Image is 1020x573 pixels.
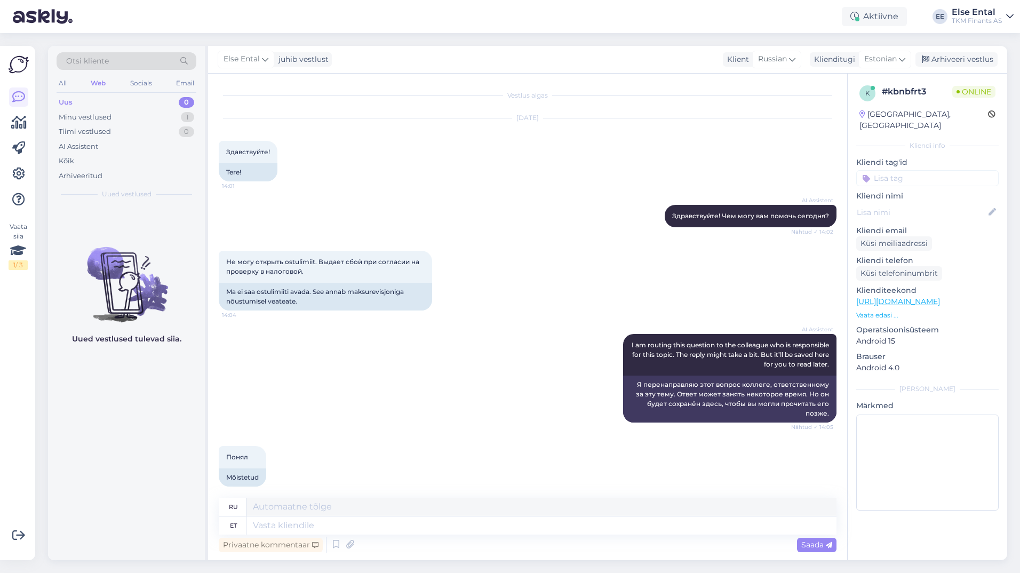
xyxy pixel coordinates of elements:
div: Tiimi vestlused [59,126,111,137]
div: [PERSON_NAME] [856,384,999,394]
span: Estonian [864,53,897,65]
img: Askly Logo [9,54,29,75]
div: Aktiivne [842,7,907,26]
input: Lisa nimi [857,206,986,218]
div: Privaatne kommentaar [219,538,323,552]
div: Küsi telefoninumbrit [856,266,942,281]
input: Lisa tag [856,170,999,186]
span: AI Assistent [793,196,833,204]
p: Vaata edasi ... [856,311,999,320]
p: Operatsioonisüsteem [856,324,999,336]
p: Kliendi tag'id [856,157,999,168]
div: EE [933,9,947,24]
span: Russian [758,53,787,65]
div: # kbnbfrt3 [882,85,952,98]
div: Web [89,76,108,90]
div: 0 [179,126,194,137]
div: All [57,76,69,90]
p: Märkmed [856,400,999,411]
div: Ma ei saa ostulimiiti avada. See annab maksurevisjoniga nõustumisel veateate. [219,283,432,311]
div: Minu vestlused [59,112,111,123]
span: Nähtud ✓ 14:05 [791,423,833,431]
span: Здавствуйте! [226,148,270,156]
span: Saada [801,540,832,550]
div: TKM Finants AS [952,17,1002,25]
div: Mõistetud [219,468,266,487]
div: [GEOGRAPHIC_DATA], [GEOGRAPHIC_DATA] [859,109,988,131]
div: Я перенаправляю этот вопрос коллеге, ответственному за эту тему. Ответ может занять некоторое вре... [623,376,836,423]
span: Не могу открыть ostulimiit. Выдает сбой при согласии на проверку в налоговой. [226,258,421,275]
div: Vaata siia [9,222,28,270]
div: Arhiveeritud [59,171,102,181]
div: [DATE] [219,113,836,123]
span: Otsi kliente [66,55,109,67]
span: 14:04 [222,311,262,319]
img: No chats [48,228,205,324]
a: [URL][DOMAIN_NAME] [856,297,940,306]
p: Kliendi email [856,225,999,236]
div: Else Ental [952,8,1002,17]
div: Arhiveeri vestlus [915,52,998,67]
p: Kliendi telefon [856,255,999,266]
div: Email [174,76,196,90]
div: Kliendi info [856,141,999,150]
a: Else EntalTKM Finants AS [952,8,1014,25]
div: Vestlus algas [219,91,836,100]
span: Понял [226,453,248,461]
div: Tere! [219,163,277,181]
div: juhib vestlust [274,54,329,65]
p: Android 4.0 [856,362,999,373]
div: Kõik [59,156,74,166]
div: Uus [59,97,73,108]
div: Socials [128,76,154,90]
span: AI Assistent [793,325,833,333]
div: ru [229,498,238,516]
span: k [865,89,870,97]
p: Android 15 [856,336,999,347]
p: Uued vestlused tulevad siia. [72,333,181,345]
p: Kliendi nimi [856,190,999,202]
span: Uued vestlused [102,189,152,199]
p: Klienditeekond [856,285,999,296]
div: Küsi meiliaadressi [856,236,932,251]
span: 14:01 [222,182,262,190]
div: 0 [179,97,194,108]
span: 14:05 [222,487,262,495]
span: Здравствуйте! Чем могу вам помочь сегодня? [672,212,829,220]
div: 1 [181,112,194,123]
span: I am routing this question to the colleague who is responsible for this topic. The reply might ta... [632,341,831,368]
div: et [230,516,237,535]
div: 1 / 3 [9,260,28,270]
div: Klient [723,54,749,65]
span: Nähtud ✓ 14:02 [791,228,833,236]
div: AI Assistent [59,141,98,152]
p: Brauser [856,351,999,362]
span: Online [952,86,995,98]
span: Else Ental [224,53,260,65]
div: Klienditugi [810,54,855,65]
